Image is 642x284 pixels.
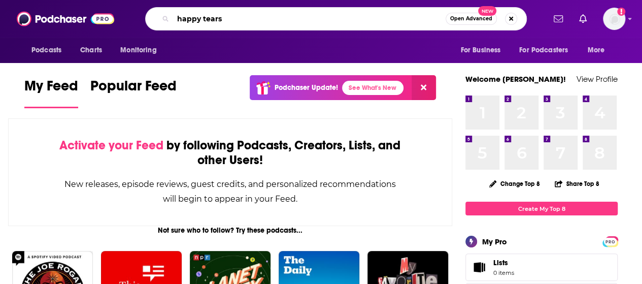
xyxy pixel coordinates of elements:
[24,41,75,60] button: open menu
[483,177,546,190] button: Change Top 8
[74,41,108,60] a: Charts
[59,138,401,168] div: by following Podcasts, Creators, Lists, and other Users!
[575,10,591,27] a: Show notifications dropdown
[17,9,114,28] img: Podchaser - Follow, Share and Rate Podcasts
[453,41,513,60] button: open menu
[342,81,403,95] a: See What's New
[113,41,170,60] button: open menu
[446,13,497,25] button: Open AdvancedNew
[90,77,177,101] span: Popular Feed
[120,43,156,57] span: Monitoring
[24,77,78,101] span: My Feed
[59,177,401,206] div: New releases, episode reviews, guest credits, and personalized recommendations will begin to appe...
[8,226,452,235] div: Not sure who to follow? Try these podcasts...
[617,8,625,16] svg: Email not verified
[465,254,618,281] a: Lists
[603,8,625,30] img: User Profile
[493,269,514,276] span: 0 items
[465,74,566,84] a: Welcome [PERSON_NAME]!
[493,258,514,267] span: Lists
[604,237,616,245] a: PRO
[450,16,492,21] span: Open Advanced
[469,260,489,274] span: Lists
[478,6,496,16] span: New
[460,43,500,57] span: For Business
[577,74,618,84] a: View Profile
[554,174,600,194] button: Share Top 8
[465,202,618,215] a: Create My Top 8
[31,43,61,57] span: Podcasts
[550,10,567,27] a: Show notifications dropdown
[173,11,446,27] input: Search podcasts, credits, & more...
[588,43,605,57] span: More
[145,7,527,30] div: Search podcasts, credits, & more...
[80,43,102,57] span: Charts
[275,83,338,92] p: Podchaser Update!
[513,41,583,60] button: open menu
[603,8,625,30] button: Show profile menu
[519,43,568,57] span: For Podcasters
[603,8,625,30] span: Logged in as carlosrosario
[482,237,507,246] div: My Pro
[24,77,78,108] a: My Feed
[581,41,618,60] button: open menu
[604,238,616,245] span: PRO
[90,77,177,108] a: Popular Feed
[493,258,508,267] span: Lists
[59,138,163,153] span: Activate your Feed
